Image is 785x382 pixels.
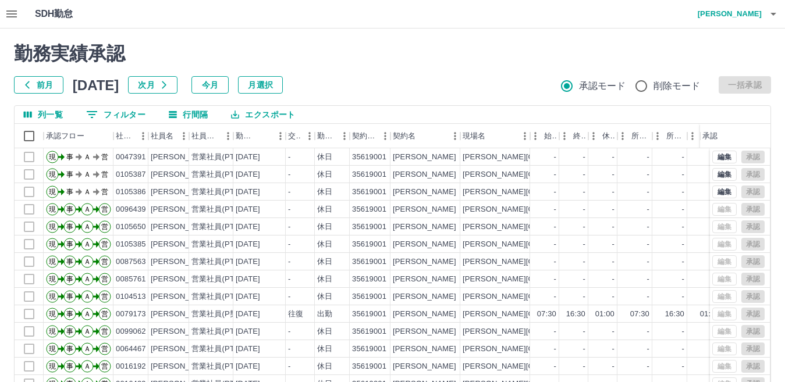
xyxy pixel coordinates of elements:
div: [PERSON_NAME] [151,239,214,250]
text: Ａ [84,310,91,318]
text: 現 [49,258,56,266]
div: [PERSON_NAME] [393,152,456,163]
div: - [647,187,649,198]
div: 休日 [317,187,332,198]
div: 社員番号 [113,124,148,148]
div: 営業社員(PT契約) [191,361,253,372]
text: 営 [101,345,108,353]
div: [PERSON_NAME] [393,291,456,302]
div: [PERSON_NAME] [151,187,214,198]
div: - [612,326,614,337]
div: 営業社員(PT契約) [191,187,253,198]
div: [PERSON_NAME][GEOGRAPHIC_DATA]西部共同調理場 [463,361,660,372]
text: Ａ [84,327,91,335]
div: 休日 [317,274,332,285]
div: [PERSON_NAME][GEOGRAPHIC_DATA]西部共同調理場 [463,291,660,302]
div: 0104513 [116,291,146,302]
div: - [682,361,684,372]
div: - [583,274,585,285]
div: - [612,204,614,215]
div: 0105650 [116,222,146,233]
text: 事 [66,188,73,196]
div: [DATE] [236,187,260,198]
div: 交通費 [286,124,315,148]
div: 所定開始 [617,124,652,148]
div: 契約コード [350,124,390,148]
div: 0096439 [116,204,146,215]
div: 35619001 [352,187,386,198]
div: - [554,187,556,198]
button: 前月 [14,76,63,94]
button: メニュー [446,127,464,145]
div: 休日 [317,256,332,267]
div: [PERSON_NAME] [393,326,456,337]
div: 35619001 [352,344,386,355]
div: 35619001 [352,326,386,337]
div: - [612,222,614,233]
div: 現場名 [460,124,530,148]
button: メニュー [301,127,318,145]
div: - [583,291,585,302]
div: - [288,187,290,198]
button: エクスポート [222,106,304,123]
div: - [647,291,649,302]
text: 事 [66,223,73,231]
div: [PERSON_NAME] [393,274,456,285]
text: 営 [101,258,108,266]
button: メニュー [175,127,193,145]
button: メニュー [516,127,534,145]
div: - [682,152,684,163]
div: - [682,222,684,233]
text: 現 [49,345,56,353]
div: - [583,169,585,180]
div: 休憩 [588,124,617,148]
div: [DATE] [236,256,260,267]
div: 社員名 [151,124,173,148]
text: 現 [49,275,56,283]
div: 営業社員(PT契約) [191,291,253,302]
div: 営業社員(PT契約) [191,222,253,233]
div: [PERSON_NAME] [151,291,214,302]
div: 35619001 [352,239,386,250]
div: 営業社員(PT契約) [191,169,253,180]
div: - [612,187,614,198]
div: 社員番号 [116,124,134,148]
text: 営 [101,170,108,178]
div: [PERSON_NAME] [151,256,214,267]
div: 営業社員(PT契約) [191,239,253,250]
text: 現 [49,188,56,196]
div: [DATE] [236,344,260,355]
text: Ａ [84,275,91,283]
div: 0105385 [116,239,146,250]
div: - [288,169,290,180]
div: - [612,256,614,267]
div: [PERSON_NAME] [393,361,456,372]
div: 35619001 [352,204,386,215]
span: 削除モード [653,79,701,93]
text: Ａ [84,223,91,231]
div: - [647,344,649,355]
div: - [682,291,684,302]
div: [PERSON_NAME] [151,361,214,372]
text: 営 [101,188,108,196]
div: 0085761 [116,274,146,285]
div: 承認 [700,124,761,148]
div: 休憩 [602,124,615,148]
div: - [288,326,290,337]
div: - [554,152,556,163]
div: 所定終業 [652,124,687,148]
div: [PERSON_NAME][GEOGRAPHIC_DATA]西部共同調理場 [463,152,660,163]
div: 現場名 [463,124,485,148]
div: - [647,361,649,372]
div: - [583,326,585,337]
button: メニュー [336,127,353,145]
button: メニュー [272,127,289,145]
div: 契約名 [390,124,460,148]
div: 01:00 [700,309,719,320]
div: - [647,239,649,250]
text: 事 [66,240,73,248]
div: 始業 [544,124,557,148]
text: Ａ [84,292,91,301]
div: [DATE] [236,204,260,215]
div: [PERSON_NAME] [393,222,456,233]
